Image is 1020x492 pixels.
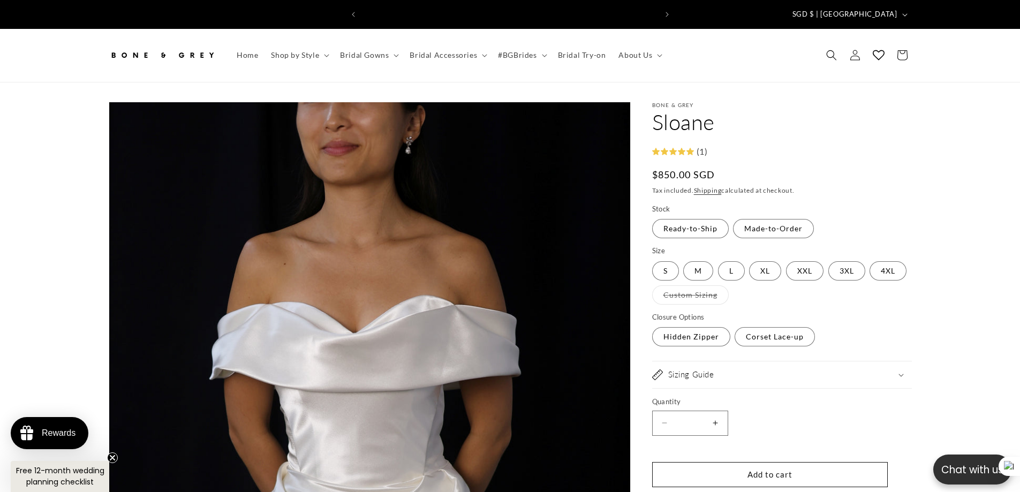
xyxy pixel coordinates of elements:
[652,168,715,182] span: $850.00 SGD
[551,44,613,66] a: Bridal Try-on
[109,43,216,67] img: Bone and Grey Bridal
[652,108,912,136] h1: Sloane
[652,219,729,238] label: Ready-to-Ship
[652,102,912,108] p: Bone & Grey
[403,44,492,66] summary: Bridal Accessories
[786,4,912,25] button: SGD $ | [GEOGRAPHIC_DATA]
[340,50,389,60] span: Bridal Gowns
[652,261,679,281] label: S
[498,50,537,60] span: #BGBrides
[735,327,815,346] label: Corset Lace-up
[652,361,912,388] summary: Sizing Guide
[718,261,745,281] label: L
[652,185,912,196] div: Tax included. calculated at checkout.
[271,50,319,60] span: Shop by Style
[104,40,220,71] a: Bone and Grey Bridal
[749,261,781,281] label: XL
[334,44,403,66] summary: Bridal Gowns
[237,50,258,60] span: Home
[42,428,75,438] div: Rewards
[652,327,730,346] label: Hidden Zipper
[733,219,814,238] label: Made-to-Order
[265,44,334,66] summary: Shop by Style
[342,4,365,25] button: Previous announcement
[230,44,265,66] a: Home
[16,465,104,487] span: Free 12-month wedding planning checklist
[786,261,823,281] label: XXL
[933,455,1011,485] button: Open chatbox
[558,50,606,60] span: Bridal Try-on
[652,204,671,215] legend: Stock
[694,144,708,160] div: (1)
[655,4,679,25] button: Next announcement
[107,452,118,463] button: Close teaser
[652,246,667,256] legend: Size
[652,285,729,305] label: Custom Sizing
[652,397,888,407] label: Quantity
[683,261,713,281] label: M
[410,50,477,60] span: Bridal Accessories
[492,44,551,66] summary: #BGBrides
[792,9,897,20] span: SGD $ | [GEOGRAPHIC_DATA]
[694,186,722,194] a: Shipping
[618,50,652,60] span: About Us
[933,462,1011,478] p: Chat with us
[820,43,843,67] summary: Search
[668,369,714,380] h2: Sizing Guide
[652,312,706,323] legend: Closure Options
[870,261,906,281] label: 4XL
[652,462,888,487] button: Add to cart
[612,44,667,66] summary: About Us
[11,461,109,492] div: Free 12-month wedding planning checklistClose teaser
[828,261,865,281] label: 3XL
